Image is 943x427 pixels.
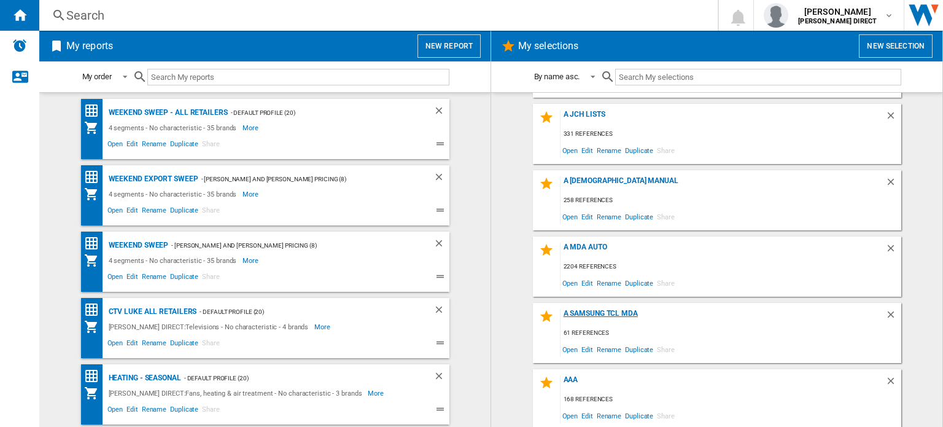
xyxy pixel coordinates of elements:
span: Duplicate [168,337,200,352]
span: Share [655,208,677,225]
div: Price Ranking [84,236,106,251]
div: Delete [433,370,449,386]
span: Share [200,404,222,418]
span: Duplicate [168,205,200,219]
div: My Assortment [84,253,106,268]
img: profile.jpg [764,3,788,28]
h2: My reports [64,34,115,58]
img: alerts-logo.svg [12,38,27,53]
span: Open [561,208,580,225]
div: - Default profile (20) [181,370,409,386]
div: 2204 references [561,259,901,275]
span: Edit [125,205,140,219]
div: Price Matrix [84,170,106,185]
div: Weekend export sweep [106,171,198,187]
span: Share [200,205,222,219]
span: Open [106,337,125,352]
span: Rename [140,205,168,219]
span: Share [655,275,677,291]
div: Price Ranking [84,302,106,318]
div: Delete [433,304,449,319]
span: Share [655,407,677,424]
span: More [243,120,260,135]
span: Rename [140,138,168,153]
span: More [368,386,386,401]
button: New report [417,34,481,58]
div: 168 references [561,392,901,407]
span: [PERSON_NAME] [798,6,877,18]
span: Open [106,205,125,219]
div: - Default profile (20) [196,304,408,319]
span: Open [561,275,580,291]
div: Delete [885,176,901,193]
div: A Samsung TCL MDA [561,309,885,326]
div: Delete [433,171,449,187]
span: Open [106,271,125,286]
div: Heating - seasonal [106,370,181,386]
div: My order [82,72,112,81]
span: Edit [125,404,140,418]
div: A MDA Auto [561,243,885,259]
div: My Assortment [84,319,106,334]
div: By name asc. [534,72,580,81]
span: Share [655,341,677,358]
div: Weekend sweep - All retailers [106,105,228,120]
span: Duplicate [168,271,200,286]
span: Edit [580,341,595,358]
div: My Assortment [84,120,106,135]
input: Search My reports [147,69,449,85]
div: 258 references [561,193,901,208]
div: My Assortment [84,187,106,202]
div: CTV Luke All retailers [106,304,197,319]
div: Delete [885,243,901,259]
span: Rename [595,407,623,424]
div: Delete [885,110,901,127]
span: Edit [580,208,595,225]
div: [PERSON_NAME] DIRECT:Fans, heating & air treatment - No characteristic - 3 brands [106,386,368,401]
span: Duplicate [623,142,655,159]
div: - Default profile (20) [228,105,409,120]
span: Share [200,271,222,286]
span: Edit [125,337,140,352]
span: Rename [595,142,623,159]
div: Weekend sweep [106,238,169,253]
span: More [243,253,260,268]
span: Share [200,337,222,352]
span: Duplicate [168,138,200,153]
div: Price Ranking [84,103,106,119]
span: Rename [140,271,168,286]
span: More [314,319,332,334]
span: Rename [140,404,168,418]
div: Search [66,7,686,24]
div: [PERSON_NAME] DIRECT:Televisions - No characteristic - 4 brands [106,319,315,334]
span: Rename [140,337,168,352]
span: Edit [125,271,140,286]
div: - [PERSON_NAME] and [PERSON_NAME] Pricing (8) [198,171,409,187]
span: Duplicate [623,341,655,358]
span: Edit [580,275,595,291]
span: More [243,187,260,202]
div: 4 segments - No characteristic - 35 brands [106,187,243,202]
span: Edit [580,407,595,424]
b: [PERSON_NAME] DIRECT [798,17,877,25]
span: Open [561,407,580,424]
div: Delete [433,105,449,120]
div: 4 segments - No characteristic - 35 brands [106,120,243,135]
div: Delete [885,375,901,392]
span: Edit [125,138,140,153]
span: Open [561,341,580,358]
div: 331 references [561,127,901,142]
button: New selection [859,34,933,58]
span: Rename [595,275,623,291]
span: Share [655,142,677,159]
span: Open [106,404,125,418]
div: aaa [561,375,885,392]
div: 4 segments - No characteristic - 35 brands [106,253,243,268]
span: Rename [595,341,623,358]
span: Rename [595,208,623,225]
div: A JCH lists [561,110,885,127]
div: A [DEMOGRAPHIC_DATA] manual [561,176,885,193]
h2: My selections [516,34,581,58]
div: Price Ranking [84,369,106,384]
div: - [PERSON_NAME] and [PERSON_NAME] Pricing (8) [168,238,408,253]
